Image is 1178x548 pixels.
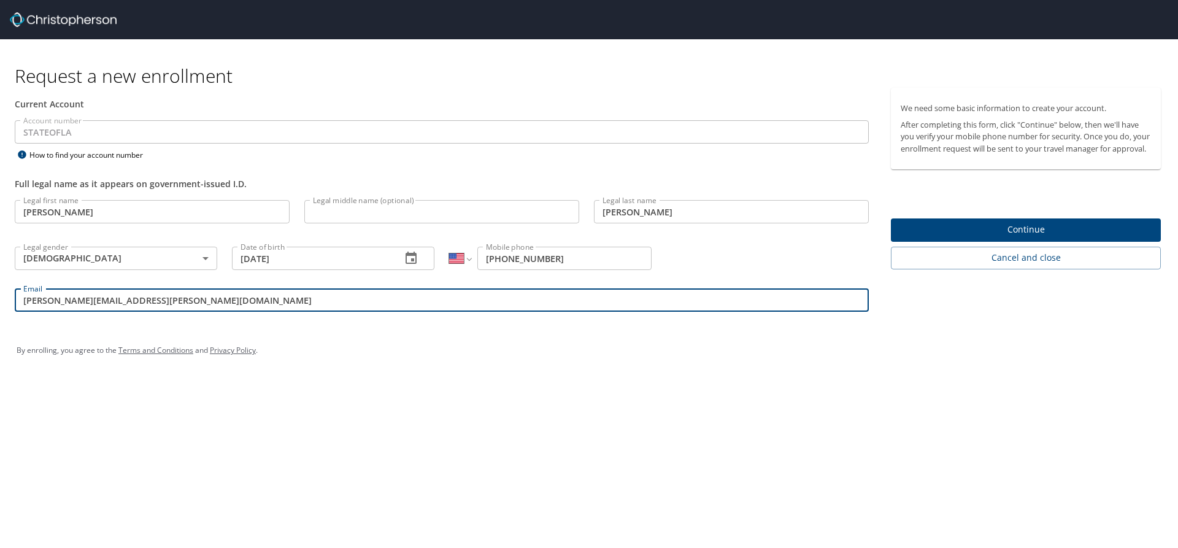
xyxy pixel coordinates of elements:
[15,64,1171,88] h1: Request a new enrollment
[17,335,1161,366] div: By enrolling, you agree to the and .
[901,250,1151,266] span: Cancel and close
[891,247,1161,269] button: Cancel and close
[901,119,1151,155] p: After completing this form, click "Continue" below, then we'll have you verify your mobile phone ...
[477,247,652,270] input: Enter phone number
[15,247,217,270] div: [DEMOGRAPHIC_DATA]
[15,177,869,190] div: Full legal name as it appears on government-issued I.D.
[210,345,256,355] a: Privacy Policy
[15,147,168,163] div: How to find your account number
[232,247,391,270] input: MM/DD/YYYY
[901,102,1151,114] p: We need some basic information to create your account.
[118,345,193,355] a: Terms and Conditions
[15,98,869,110] div: Current Account
[901,222,1151,237] span: Continue
[10,12,117,27] img: cbt logo
[891,218,1161,242] button: Continue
